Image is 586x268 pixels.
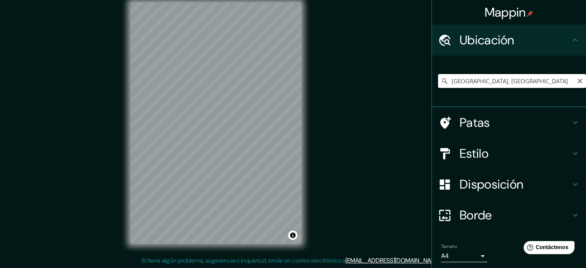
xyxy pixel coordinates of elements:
div: Borde [432,200,586,231]
font: Ubicación [460,32,514,48]
img: pin-icon.png [527,10,533,17]
font: Mappin [485,4,526,20]
iframe: Lanzador de widgets de ayuda [517,238,578,260]
input: Elige tu ciudad o zona [438,74,586,88]
font: Borde [460,207,492,223]
button: Claro [577,77,583,84]
canvas: Mapa [131,2,301,244]
font: Disposición [460,176,523,192]
div: Patas [432,107,586,138]
button: Activar o desactivar atribución [288,231,297,240]
font: Tamaño [441,243,457,249]
font: Estilo [460,145,489,162]
div: Disposición [432,169,586,200]
font: Si tiene algún problema, sugerencia o inquietud, envíe un correo electrónico a [141,256,346,265]
div: A4 [441,250,487,262]
font: Patas [460,115,490,131]
div: Estilo [432,138,586,169]
a: [EMAIL_ADDRESS][DOMAIN_NAME] [346,256,441,265]
font: A4 [441,252,449,260]
div: Ubicación [432,25,586,56]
